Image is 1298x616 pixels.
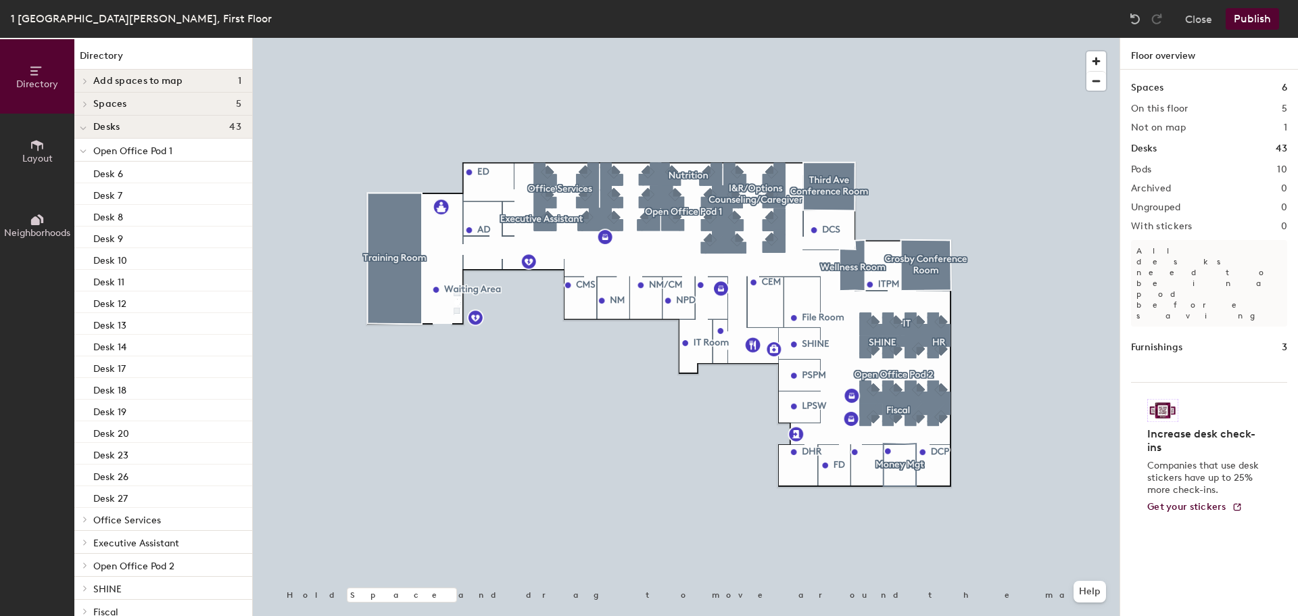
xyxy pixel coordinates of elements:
h1: Directory [74,49,252,70]
h2: 10 [1277,164,1287,175]
h2: Not on map [1131,122,1186,133]
p: Desk 19 [93,402,126,418]
span: 1 [238,76,241,87]
span: Get your stickers [1147,501,1226,513]
p: Desk 26 [93,467,128,483]
span: Add spaces to map [93,76,183,87]
h4: Increase desk check-ins [1147,427,1263,454]
h1: Floor overview [1120,38,1298,70]
h1: Furnishings [1131,340,1182,355]
h2: On this floor [1131,103,1188,114]
h1: 43 [1276,141,1287,156]
span: Open Office Pod 1 [93,145,172,157]
button: Close [1185,8,1212,30]
p: All desks need to be in a pod before saving [1131,240,1287,327]
p: Desk 7 [93,186,122,202]
p: Desk 11 [93,273,124,288]
p: Desk 13 [93,316,126,331]
h2: Ungrouped [1131,202,1181,213]
span: Executive Assistant [93,538,179,549]
span: Spaces [93,99,127,110]
h2: 1 [1284,122,1287,133]
p: Desk 20 [93,424,129,440]
span: 5 [236,99,241,110]
p: Companies that use desk stickers have up to 25% more check-ins. [1147,460,1263,496]
p: Desk 8 [93,208,123,223]
h1: 6 [1282,80,1287,95]
h2: 0 [1281,183,1287,194]
span: Open Office Pod 2 [93,561,174,572]
span: 43 [229,122,241,133]
div: 1 [GEOGRAPHIC_DATA][PERSON_NAME], First Floor [11,10,272,27]
span: Office Services [93,515,161,526]
h2: Archived [1131,183,1171,194]
span: Directory [16,78,58,90]
h1: 3 [1282,340,1287,355]
h1: Desks [1131,141,1157,156]
p: Desk 17 [93,359,126,375]
button: Publish [1226,8,1279,30]
h2: Pods [1131,164,1151,175]
span: SHINE [93,584,122,595]
p: Desk 10 [93,251,127,266]
h2: 5 [1282,103,1287,114]
h2: With stickers [1131,221,1193,232]
p: Desk 9 [93,229,123,245]
p: Desk 18 [93,381,126,396]
img: Undo [1128,12,1142,26]
img: Sticker logo [1147,399,1178,422]
span: Desks [93,122,120,133]
p: Desk 23 [93,446,128,461]
h1: Spaces [1131,80,1163,95]
button: Help [1074,581,1106,602]
p: Desk 6 [93,164,123,180]
img: Redo [1150,12,1163,26]
h2: 0 [1281,221,1287,232]
span: Layout [22,153,53,164]
p: Desk 14 [93,337,126,353]
p: Desk 12 [93,294,126,310]
a: Get your stickers [1147,502,1243,513]
span: Neighborhoods [4,227,70,239]
p: Desk 27 [93,489,128,504]
h2: 0 [1281,202,1287,213]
